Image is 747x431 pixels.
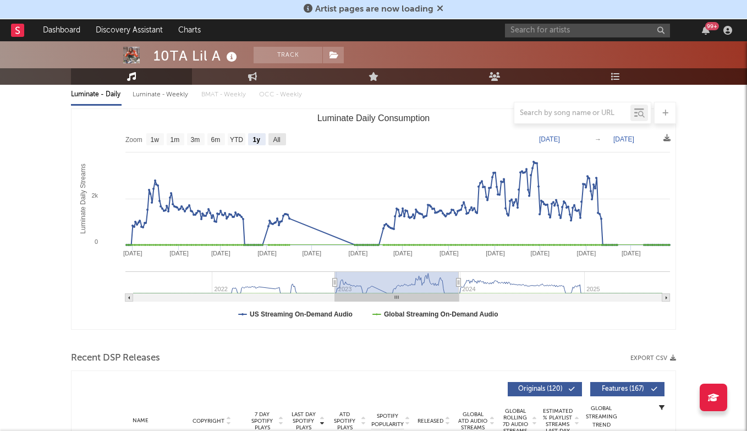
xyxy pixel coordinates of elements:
[211,136,221,144] text: 6m
[273,136,280,144] text: All
[123,250,142,257] text: [DATE]
[253,136,261,144] text: 1y
[71,85,122,104] div: Luminate - Daily
[539,135,560,143] text: [DATE]
[315,5,433,14] span: Artist pages are now loading
[514,109,630,118] input: Search by song name or URL
[705,22,719,30] div: 99 +
[133,85,190,104] div: Luminate - Weekly
[95,238,98,245] text: 0
[437,5,443,14] span: Dismiss
[371,412,404,429] span: Spotify Popularity
[349,250,368,257] text: [DATE]
[622,250,641,257] text: [DATE]
[515,386,565,392] span: Originals ( 120 )
[230,136,243,144] text: YTD
[330,411,359,431] span: ATD Spotify Plays
[458,411,488,431] span: Global ATD Audio Streams
[169,250,189,257] text: [DATE]
[531,250,550,257] text: [DATE]
[597,386,648,392] span: Features ( 167 )
[630,355,676,362] button: Export CSV
[125,136,142,144] text: Zoom
[35,19,88,41] a: Dashboard
[151,136,160,144] text: 1w
[72,109,675,329] svg: Luminate Daily Consumption
[384,310,498,318] text: Global Streaming On-Demand Audio
[577,250,596,257] text: [DATE]
[418,418,443,424] span: Released
[440,250,459,257] text: [DATE]
[211,250,230,257] text: [DATE]
[79,163,87,233] text: Luminate Daily Streams
[508,382,582,396] button: Originals(120)
[289,411,318,431] span: Last Day Spotify Plays
[590,382,664,396] button: Features(167)
[595,135,601,143] text: →
[254,47,322,63] button: Track
[393,250,413,257] text: [DATE]
[505,24,670,37] input: Search for artists
[702,26,710,35] button: 99+
[71,352,160,365] span: Recent DSP Releases
[613,135,634,143] text: [DATE]
[91,192,98,199] text: 2k
[250,310,353,318] text: US Streaming On-Demand Audio
[171,136,180,144] text: 1m
[153,47,240,65] div: 10TA Lil A
[303,250,322,257] text: [DATE]
[193,418,224,424] span: Copyright
[191,136,200,144] text: 3m
[171,19,208,41] a: Charts
[486,250,505,257] text: [DATE]
[257,250,277,257] text: [DATE]
[88,19,171,41] a: Discovery Assistant
[248,411,277,431] span: 7 Day Spotify Plays
[105,417,177,425] div: Name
